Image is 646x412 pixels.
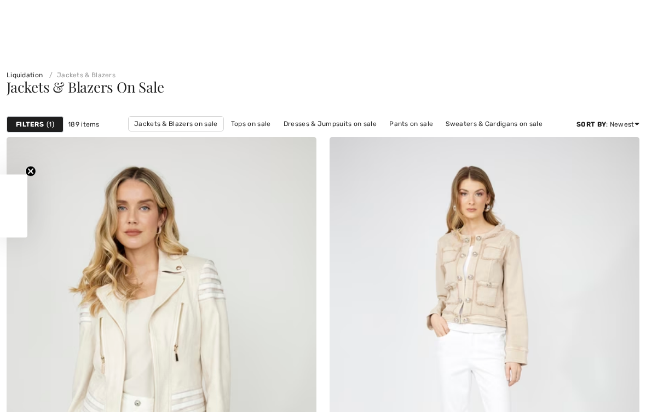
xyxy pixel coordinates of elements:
a: Liquidation [7,71,43,79]
a: Jackets & Blazers [45,71,116,79]
button: Close teaser [25,166,36,177]
a: Jackets & Blazers on sale [128,116,224,131]
a: Skirts on sale [275,131,329,146]
div: : Newest [576,119,639,129]
span: 1 [47,119,54,129]
a: Tops on sale [226,117,276,131]
a: Pants on sale [384,117,439,131]
strong: Filters [16,119,44,129]
a: Dresses & Jumpsuits on sale [278,117,382,131]
strong: Sort By [576,121,606,128]
a: Sweaters & Cardigans on sale [440,117,547,131]
a: Outerwear on sale [331,131,401,146]
span: Jackets & Blazers On Sale [7,77,164,96]
span: 189 items [68,119,100,129]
